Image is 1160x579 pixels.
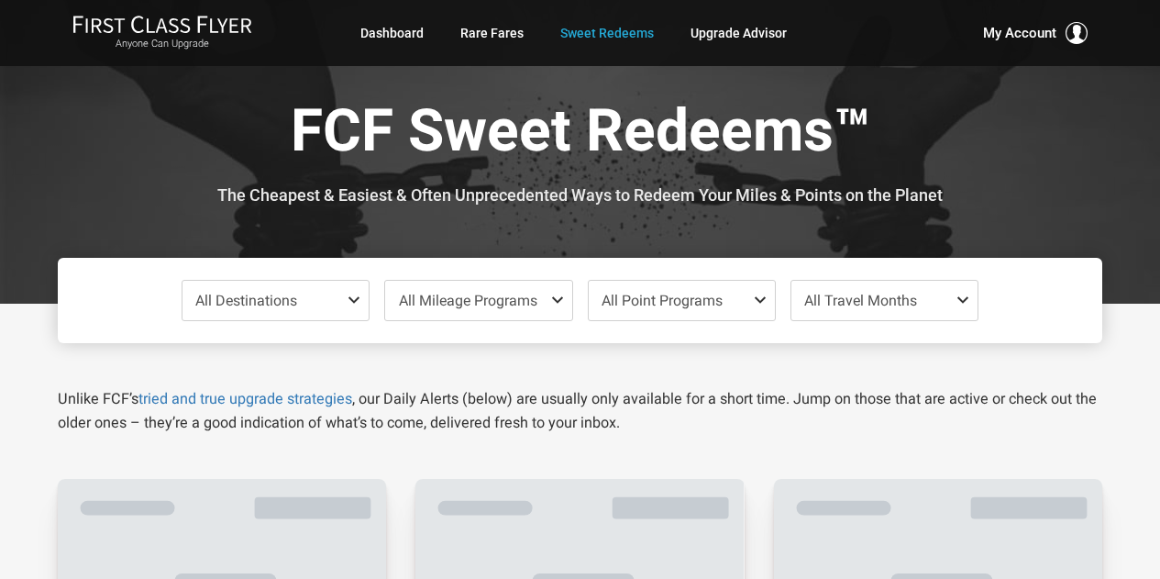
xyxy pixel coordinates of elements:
button: My Account [983,22,1088,44]
a: Dashboard [360,17,424,50]
img: First Class Flyer [72,15,252,34]
a: Upgrade Advisor [690,17,787,50]
span: All Travel Months [804,292,917,309]
a: tried and true upgrade strategies [138,390,352,407]
h3: The Cheapest & Easiest & Often Unprecedented Ways to Redeem Your Miles & Points on the Planet [72,186,1088,205]
span: All Point Programs [602,292,723,309]
a: Sweet Redeems [560,17,654,50]
span: All Destinations [195,292,297,309]
span: All Mileage Programs [399,292,537,309]
small: Anyone Can Upgrade [72,38,252,50]
h1: FCF Sweet Redeems™ [72,99,1088,170]
a: First Class FlyerAnyone Can Upgrade [72,15,252,51]
p: Unlike FCF’s , our Daily Alerts (below) are usually only available for a short time. Jump on thos... [58,387,1102,435]
span: My Account [983,22,1056,44]
a: Rare Fares [460,17,524,50]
